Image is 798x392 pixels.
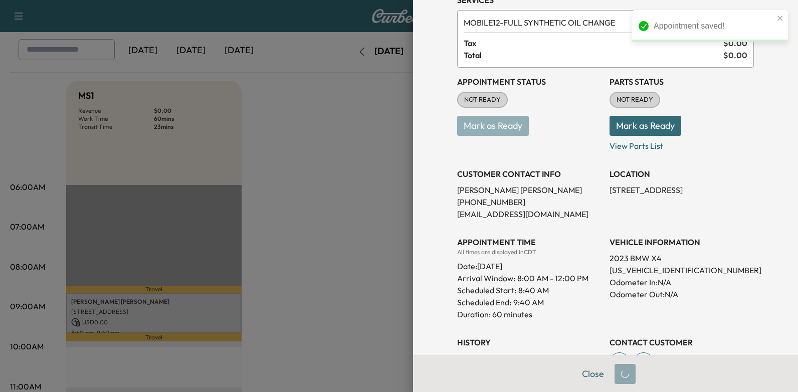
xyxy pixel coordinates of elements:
p: Created By : [PERSON_NAME] [457,352,602,364]
p: [EMAIL_ADDRESS][DOMAIN_NAME] [457,208,602,220]
span: NOT READY [611,95,659,105]
button: close [777,14,784,22]
p: 8:40 AM [518,284,549,296]
p: 2023 BMW X4 [610,252,754,264]
p: Odometer In: N/A [610,276,754,288]
p: View Parts List [610,136,754,152]
h3: APPOINTMENT TIME [457,236,602,248]
span: $ 0.00 [723,49,747,61]
p: Scheduled End: [457,296,511,308]
p: 9:40 AM [513,296,544,308]
div: Date: [DATE] [457,256,602,272]
h3: CONTACT CUSTOMER [610,336,754,348]
p: Duration: 60 minutes [457,308,602,320]
h3: LOCATION [610,168,754,180]
h3: CUSTOMER CONTACT INFO [457,168,602,180]
h3: Parts Status [610,76,754,88]
span: NOT READY [458,95,507,105]
button: Close [575,364,611,384]
p: [STREET_ADDRESS] [610,184,754,196]
p: [PERSON_NAME] [PERSON_NAME] [457,184,602,196]
span: 8:00 AM - 12:00 PM [517,272,588,284]
p: Odometer Out: N/A [610,288,754,300]
p: [PHONE_NUMBER] [457,196,602,208]
h3: VEHICLE INFORMATION [610,236,754,248]
p: [US_VEHICLE_IDENTIFICATION_NUMBER] [610,264,754,276]
span: Tax [464,37,723,49]
h3: Appointment Status [457,76,602,88]
span: Total [464,49,723,61]
p: Scheduled Start: [457,284,516,296]
h3: History [457,336,602,348]
div: All times are displayed in CDT [457,248,602,256]
div: Appointment saved! [654,20,774,32]
p: Arrival Window: [457,272,602,284]
span: FULL SYNTHETIC OIL CHANGE [464,17,719,29]
button: Mark as Ready [610,116,681,136]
